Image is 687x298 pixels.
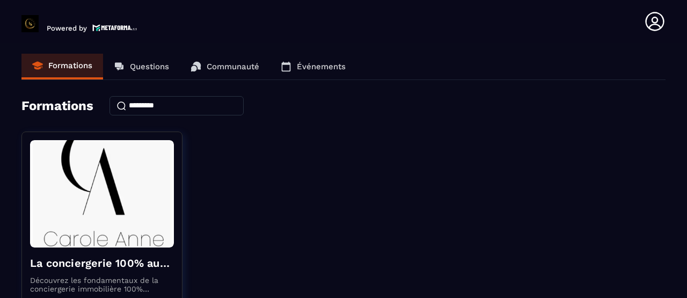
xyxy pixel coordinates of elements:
p: Questions [130,62,169,71]
p: Découvrez les fondamentaux de la conciergerie immobilière 100% automatisée. Cette formation est c... [30,276,174,293]
a: Formations [21,54,103,79]
h4: Formations [21,98,93,113]
p: Communauté [207,62,259,71]
p: Formations [48,61,92,70]
img: formation-background [30,140,174,248]
img: logo-branding [21,15,39,32]
a: Événements [270,54,356,79]
h4: La conciergerie 100% automatisée [30,256,174,271]
p: Événements [297,62,346,71]
a: Questions [103,54,180,79]
a: Communauté [180,54,270,79]
img: logo [92,23,137,32]
p: Powered by [47,24,87,32]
